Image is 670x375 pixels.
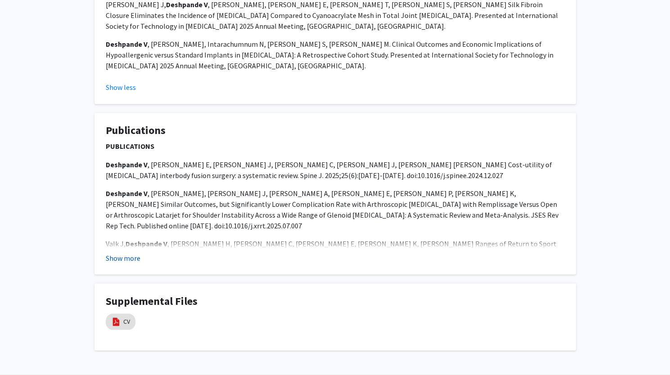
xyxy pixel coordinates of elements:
[106,188,148,197] strong: Deshpande V
[106,160,148,169] strong: Deshpande V
[106,82,136,93] button: Show less
[106,295,565,308] h4: Supplemental Files
[106,187,565,231] p: , [PERSON_NAME], [PERSON_NAME] J, [PERSON_NAME] A, [PERSON_NAME] E, [PERSON_NAME] P, [PERSON_NAME...
[106,252,140,263] button: Show more
[123,317,130,326] a: CV
[126,239,167,248] strong: Deshpande V
[106,159,565,180] p: , [PERSON_NAME] E, [PERSON_NAME] J, [PERSON_NAME] C, [PERSON_NAME] J, [PERSON_NAME] [PERSON_NAME]...
[106,40,148,49] strong: Deshpande V
[106,238,565,270] p: Valk J, , [PERSON_NAME] H, [PERSON_NAME] C, [PERSON_NAME] E, [PERSON_NAME] K, [PERSON_NAME] Range...
[106,124,565,137] h4: Publications
[111,317,121,326] img: pdf_icon.png
[7,335,38,368] iframe: Chat
[106,142,154,151] strong: PUBLICATIONS
[106,39,565,71] p: , [PERSON_NAME], Intarachumnum N, [PERSON_NAME] S, [PERSON_NAME] M. Clinical Outcomes and Economi...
